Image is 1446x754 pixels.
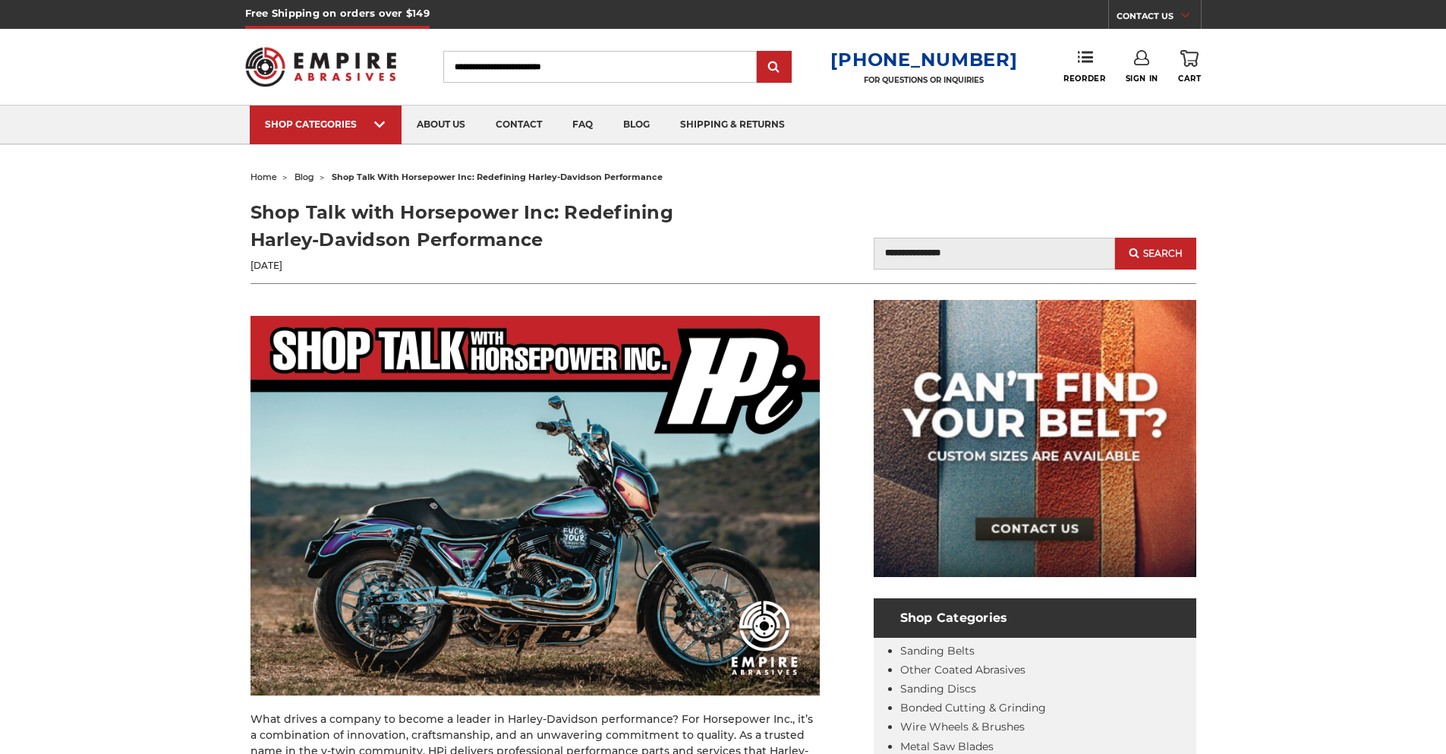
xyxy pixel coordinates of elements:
[250,259,723,273] p: [DATE]
[332,172,663,182] span: shop talk with horsepower inc: redefining harley-davidson performance
[402,106,480,144] a: about us
[245,37,397,96] img: Empire Abrasives
[265,118,386,130] div: SHOP CATEGORIES
[480,106,557,144] a: contact
[900,720,1025,733] a: Wire Wheels & Brushes
[900,701,1046,715] a: Bonded Cutting & Grinding
[1063,74,1105,84] span: Reorder
[250,172,277,182] a: home
[295,172,314,182] a: blog
[1117,8,1201,29] a: CONTACT US
[900,682,976,696] a: Sanding Discs
[830,49,1017,71] a: [PHONE_NUMBER]
[874,598,1196,638] h4: Shop Categories
[1143,248,1183,259] span: Search
[830,75,1017,85] p: FOR QUESTIONS OR INQUIRIES
[900,740,994,753] a: Metal Saw Blades
[1178,50,1201,84] a: Cart
[557,106,608,144] a: faq
[1115,238,1196,270] button: Search
[250,316,820,696] img: Empire Abrasives' Shop Talk with Horsepower Inc: Redefining Harley-Davidson Performance
[608,106,665,144] a: blog
[1178,74,1201,84] span: Cart
[1063,50,1105,83] a: Reorder
[900,663,1025,677] a: Other Coated Abrasives
[900,644,975,658] a: Sanding Belts
[665,106,800,144] a: shipping & returns
[759,52,789,83] input: Submit
[874,300,1196,577] img: promo banner for custom belts.
[1126,74,1158,84] span: Sign In
[250,199,723,254] h1: Shop Talk with Horsepower Inc: Redefining Harley-Davidson Performance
